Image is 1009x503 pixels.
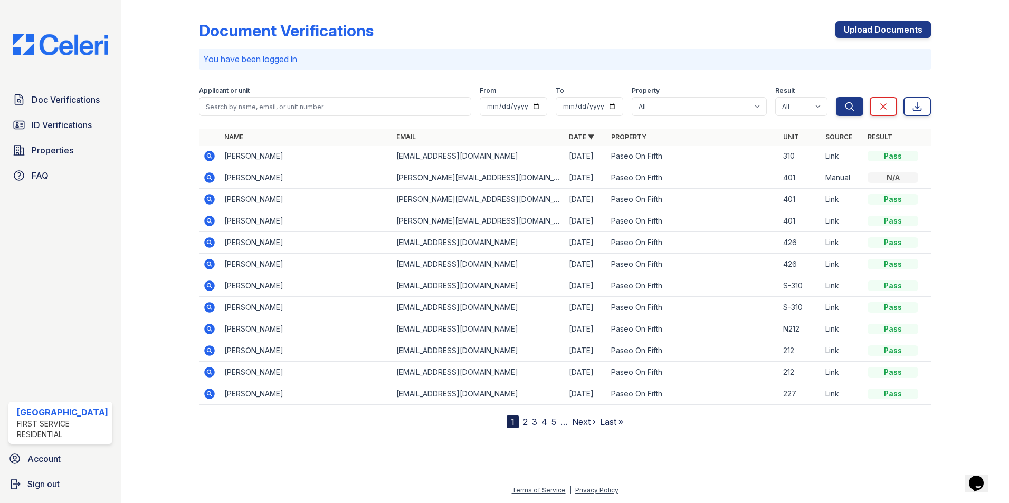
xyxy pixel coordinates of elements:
td: [PERSON_NAME] [220,146,393,167]
a: Doc Verifications [8,89,112,110]
div: 1 [507,415,519,428]
a: Email [396,133,416,141]
td: [PERSON_NAME] [220,318,393,340]
a: Upload Documents [835,21,931,38]
td: 310 [779,146,821,167]
td: Paseo On Fifth [607,362,779,383]
td: 227 [779,383,821,405]
a: Result [868,133,892,141]
td: [PERSON_NAME][EMAIL_ADDRESS][DOMAIN_NAME] [392,210,565,232]
a: 3 [532,417,537,427]
td: [PERSON_NAME] [220,275,393,297]
td: 401 [779,210,821,232]
a: Date ▼ [569,133,594,141]
div: | [569,486,572,494]
td: 426 [779,232,821,254]
td: Link [821,383,863,405]
td: Paseo On Fifth [607,210,779,232]
td: Paseo On Fifth [607,275,779,297]
td: [DATE] [565,362,607,383]
td: Paseo On Fifth [607,146,779,167]
a: Property [611,133,646,141]
td: [PERSON_NAME][EMAIL_ADDRESS][DOMAIN_NAME] [392,189,565,210]
div: Pass [868,302,918,313]
td: [EMAIL_ADDRESS][DOMAIN_NAME] [392,383,565,405]
td: Paseo On Fifth [607,318,779,340]
div: N/A [868,172,918,183]
td: Link [821,340,863,362]
div: Pass [868,324,918,334]
div: Pass [868,194,918,205]
td: [EMAIL_ADDRESS][DOMAIN_NAME] [392,318,565,340]
div: Pass [868,216,918,226]
td: Link [821,146,863,167]
div: Pass [868,259,918,269]
label: Property [632,86,660,95]
a: Privacy Policy [575,486,618,494]
span: Doc Verifications [32,93,100,106]
a: ID Verifications [8,114,112,136]
a: Source [825,133,852,141]
span: FAQ [32,169,49,182]
td: Paseo On Fifth [607,167,779,189]
td: [PERSON_NAME] [220,383,393,405]
td: Link [821,297,863,318]
td: 401 [779,189,821,210]
td: 212 [779,340,821,362]
div: [GEOGRAPHIC_DATA] [17,406,108,419]
p: You have been logged in [203,53,927,65]
td: Manual [821,167,863,189]
td: [EMAIL_ADDRESS][DOMAIN_NAME] [392,340,565,362]
a: Sign out [4,473,117,495]
td: [DATE] [565,383,607,405]
td: [PERSON_NAME] [220,254,393,275]
div: First Service Residential [17,419,108,440]
div: Pass [868,151,918,161]
td: [EMAIL_ADDRESS][DOMAIN_NAME] [392,146,565,167]
td: [DATE] [565,232,607,254]
td: [DATE] [565,254,607,275]
span: Sign out [27,478,60,490]
iframe: chat widget [965,461,998,492]
td: [PERSON_NAME] [220,297,393,318]
td: [DATE] [565,189,607,210]
a: Account [4,448,117,469]
a: 4 [541,417,547,427]
td: [PERSON_NAME] [220,189,393,210]
a: Next › [572,417,596,427]
a: FAQ [8,165,112,186]
td: [DATE] [565,146,607,167]
a: 2 [523,417,528,427]
a: Terms of Service [512,486,566,494]
td: Paseo On Fifth [607,232,779,254]
td: [PERSON_NAME] [220,167,393,189]
td: [PERSON_NAME] [220,210,393,232]
a: Properties [8,140,112,161]
td: [EMAIL_ADDRESS][DOMAIN_NAME] [392,275,565,297]
a: Unit [783,133,799,141]
td: Paseo On Fifth [607,254,779,275]
a: Name [224,133,243,141]
span: … [560,415,568,428]
td: [DATE] [565,167,607,189]
td: Link [821,318,863,340]
div: Pass [868,237,918,248]
a: 5 [551,417,556,427]
span: ID Verifications [32,119,92,131]
td: S-310 [779,297,821,318]
td: S-310 [779,275,821,297]
td: Link [821,254,863,275]
td: Link [821,232,863,254]
td: Paseo On Fifth [607,189,779,210]
td: [DATE] [565,210,607,232]
td: N212 [779,318,821,340]
input: Search by name, email, or unit number [199,97,472,116]
td: Link [821,275,863,297]
div: Pass [868,389,918,399]
td: Paseo On Fifth [607,383,779,405]
label: To [556,86,564,95]
td: [DATE] [565,318,607,340]
td: [EMAIL_ADDRESS][DOMAIN_NAME] [392,297,565,318]
div: Document Verifications [199,21,374,40]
